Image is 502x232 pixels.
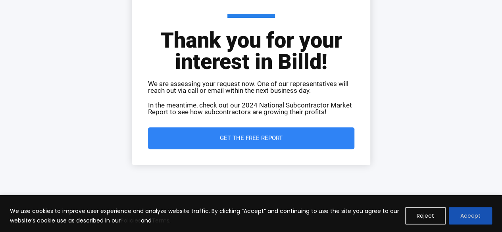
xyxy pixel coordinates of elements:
a: Terms [152,217,169,224]
p: In the meantime, check out our 2024 National Subcontractor Market Report to see how subcontractor... [148,102,354,115]
button: Accept [449,207,492,224]
span: Get the Free Report [220,135,283,141]
a: Get the Free Report [148,127,354,149]
p: We are assessing your request now. One of our representatives will reach out via call or email wi... [148,81,354,94]
a: Policies [121,217,141,224]
p: We use cookies to improve user experience and analyze website traffic. By clicking “Accept” and c... [10,206,399,225]
button: Reject [405,207,446,224]
h1: Thank you for your interest in Billd! [148,14,354,73]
